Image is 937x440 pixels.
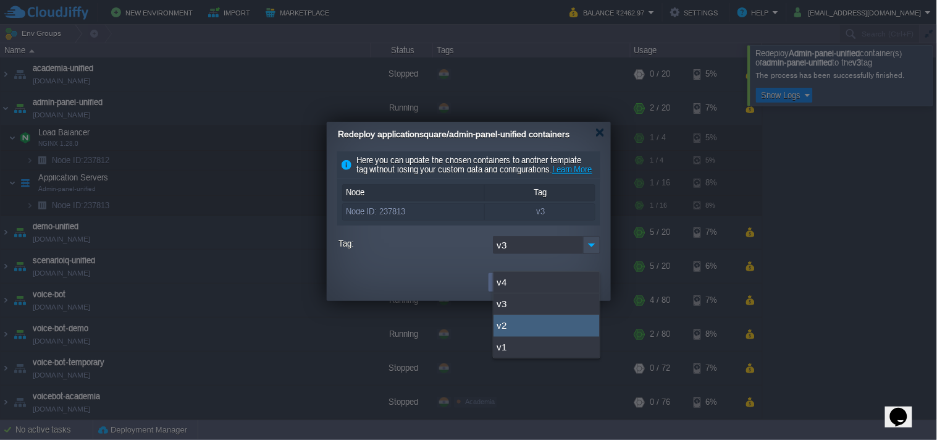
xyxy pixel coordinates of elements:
div: v4 [494,272,600,294]
div: Node [343,185,484,201]
iframe: chat widget [885,391,925,428]
a: Learn More [552,165,592,174]
div: Here you can update the chosen containers to another template tag without losing your custom data... [337,151,600,179]
div: v1 [494,337,600,358]
span: Redeploy applicationsquare/admin-panel-unified containers [338,129,569,139]
div: v3 [494,294,600,315]
div: v3 [485,204,596,220]
div: Node ID: 237813 [343,204,484,220]
div: Tag [485,185,596,201]
div: v2 [494,315,600,337]
label: Tag: [338,236,490,252]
